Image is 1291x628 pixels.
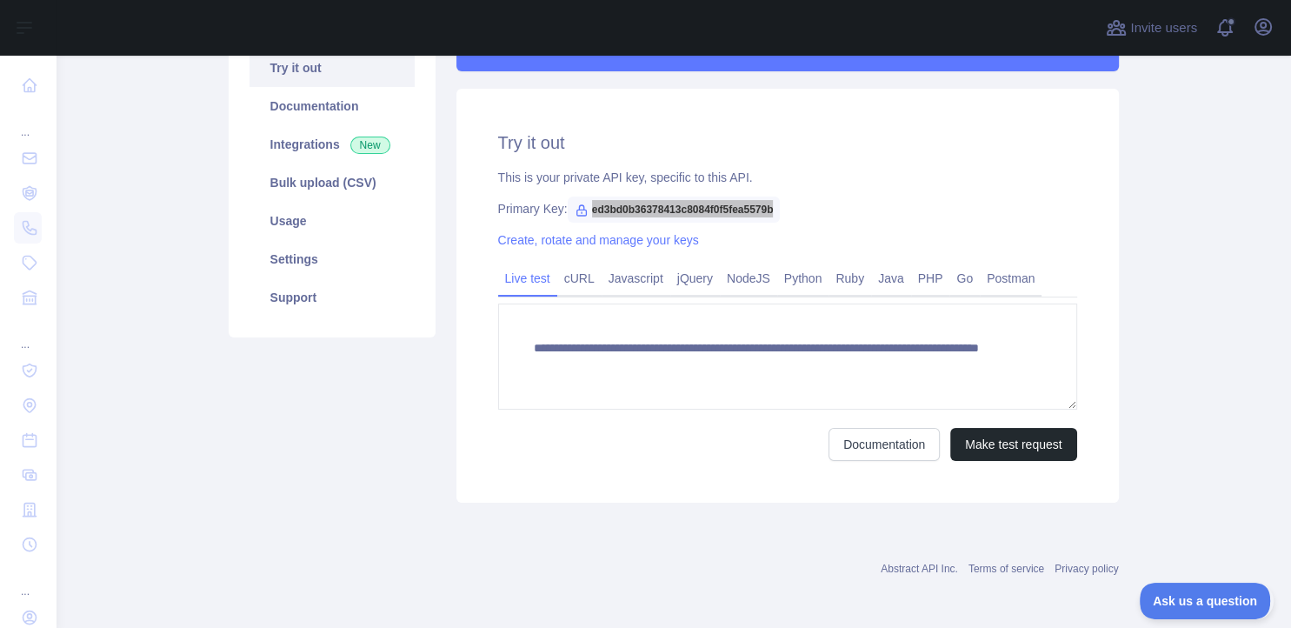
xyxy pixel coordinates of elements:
[498,169,1077,186] div: This is your private API key, specific to this API.
[911,264,950,292] a: PHP
[881,563,958,575] a: Abstract API Inc.
[498,264,557,292] a: Live test
[498,200,1077,217] div: Primary Key:
[250,87,415,125] a: Documentation
[557,264,602,292] a: cURL
[602,264,670,292] a: Javascript
[250,125,415,164] a: Integrations New
[14,317,42,351] div: ...
[950,428,1076,461] button: Make test request
[720,264,777,292] a: NodeJS
[1140,583,1274,619] iframe: Toggle Customer Support
[1055,563,1118,575] a: Privacy policy
[14,564,42,598] div: ...
[829,264,871,292] a: Ruby
[350,137,390,154] span: New
[498,233,699,247] a: Create, rotate and manage your keys
[14,104,42,139] div: ...
[871,264,911,292] a: Java
[568,197,781,223] span: ed3bd0b36378413c8084f0f5fea5579b
[949,264,980,292] a: Go
[250,240,415,278] a: Settings
[1130,18,1197,38] span: Invite users
[250,202,415,240] a: Usage
[250,164,415,202] a: Bulk upload (CSV)
[968,563,1044,575] a: Terms of service
[250,278,415,317] a: Support
[498,130,1077,155] h2: Try it out
[250,49,415,87] a: Try it out
[670,264,720,292] a: jQuery
[980,264,1041,292] a: Postman
[829,428,940,461] a: Documentation
[777,264,829,292] a: Python
[1102,14,1201,42] button: Invite users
